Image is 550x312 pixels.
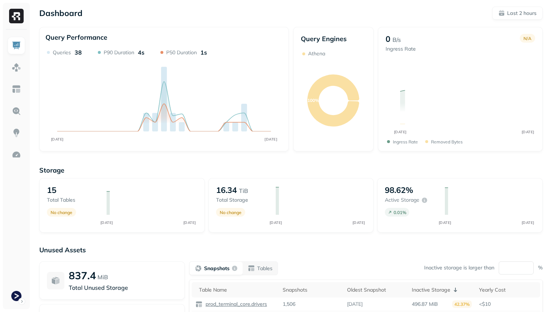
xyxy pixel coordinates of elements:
[100,220,113,225] tspan: [DATE]
[12,128,21,138] img: Insights
[270,220,282,225] tspan: [DATE]
[204,301,267,308] p: prod_terminal_core.drivers
[431,139,463,145] p: Removed bytes
[12,106,21,116] img: Query Explorer
[39,8,83,18] p: Dashboard
[538,264,543,271] p: %
[347,287,404,293] div: Oldest Snapshot
[283,287,340,293] div: Snapshots
[39,166,543,174] p: Storage
[479,287,537,293] div: Yearly Cost
[216,185,237,195] p: 16.34
[138,49,144,56] p: 4s
[392,35,401,44] p: B/s
[9,9,24,23] img: Ryft
[386,34,390,44] p: 0
[347,301,363,308] p: [DATE]
[104,49,134,56] p: P90 Duration
[352,220,365,225] tspan: [DATE]
[47,197,99,204] p: Total tables
[412,287,450,293] p: Inactive Storage
[394,210,406,215] p: 0.01 %
[507,10,537,17] p: Last 2 hours
[308,50,325,57] p: Athena
[424,264,494,271] p: Inactive storage is larger than
[51,210,72,215] p: No change
[11,291,21,301] img: Terminal
[12,84,21,94] img: Asset Explorer
[394,130,406,134] tspan: [DATE]
[199,287,275,293] div: Table Name
[492,7,543,20] button: Last 2 hours
[12,150,21,159] img: Optimization
[12,41,21,50] img: Dashboard
[203,301,267,308] a: prod_terminal_core.drivers
[239,186,248,195] p: TiB
[283,301,295,308] p: 1,506
[521,220,534,225] tspan: [DATE]
[479,301,537,308] p: <$10
[183,220,196,225] tspan: [DATE]
[452,300,472,308] p: 42.37%
[200,49,207,56] p: 1s
[45,33,107,42] p: Query Performance
[166,49,197,56] p: P50 Duration
[385,185,413,195] p: 98.62%
[301,35,366,43] p: Query Engines
[39,246,543,254] p: Unused Assets
[412,301,438,308] p: 496.87 MiB
[264,137,277,142] tspan: [DATE]
[75,49,82,56] p: 38
[216,197,268,204] p: Total storage
[257,265,272,272] p: Tables
[393,139,418,145] p: Ingress Rate
[386,46,416,52] p: Ingress Rate
[204,265,230,272] p: Snapshots
[195,301,203,308] img: table
[220,210,242,215] p: No change
[69,269,96,282] p: 837.4
[69,283,177,292] p: Total Unused Storage
[438,220,451,225] tspan: [DATE]
[307,98,319,103] text: 100%
[521,130,534,134] tspan: [DATE]
[51,137,64,142] tspan: [DATE]
[385,197,419,204] p: Active storage
[523,36,531,41] p: N/A
[12,63,21,72] img: Assets
[53,49,71,56] p: Queries
[97,273,108,281] p: MiB
[47,185,56,195] p: 15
